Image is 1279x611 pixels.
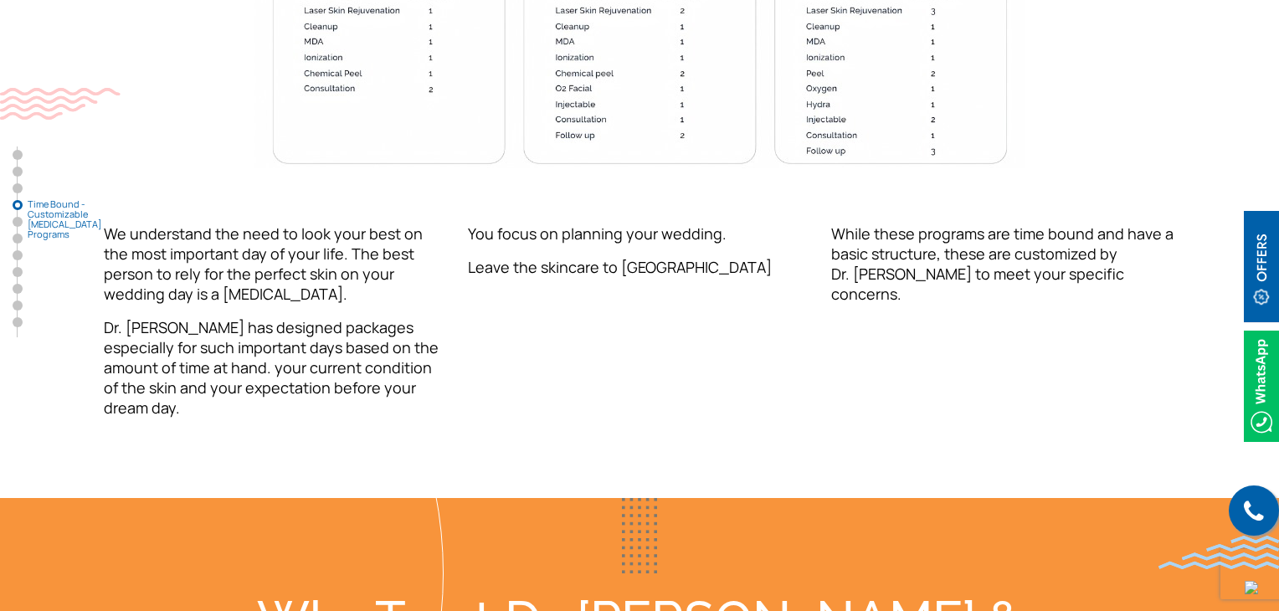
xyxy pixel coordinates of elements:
[1244,376,1279,394] a: Whatsappicon
[831,223,1174,304] span: While these programs are time bound and have a basic structure, these are customized by Dr. [PERS...
[468,223,727,244] span: You focus on planning your wedding.
[1244,211,1279,322] img: offerBt
[104,223,423,304] span: We understand the need to look your best on the most important day of your life. The best person ...
[468,257,812,277] p: Leave the skincare to [GEOGRAPHIC_DATA]
[1245,581,1258,594] img: up-blue-arrow.svg
[28,199,111,239] span: Time Bound - Customizable [MEDICAL_DATA] Programs
[1158,536,1279,569] img: bluewave
[13,200,23,210] a: Time Bound - Customizable [MEDICAL_DATA] Programs
[1244,331,1279,442] img: Whatsappicon
[622,498,657,573] img: blueDots2
[104,317,439,418] span: Dr. [PERSON_NAME] has designed packages especially for such important days based on the amount of...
